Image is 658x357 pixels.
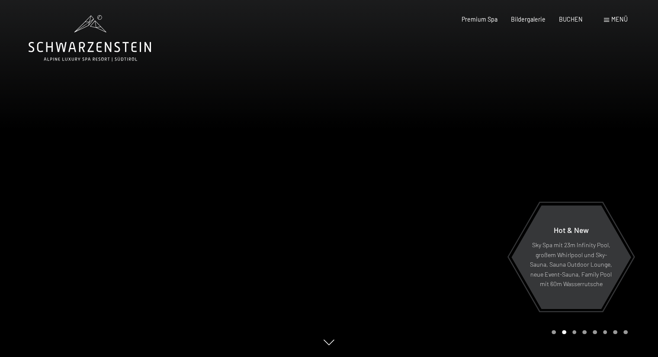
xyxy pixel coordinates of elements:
[593,330,597,335] div: Carousel Page 5
[572,330,577,335] div: Carousel Page 3
[511,16,546,23] a: Bildergalerie
[623,330,628,335] div: Carousel Page 8
[549,330,627,335] div: Carousel Pagination
[462,16,498,23] a: Premium Spa
[613,330,617,335] div: Carousel Page 7
[611,16,628,23] span: Menü
[530,240,612,289] p: Sky Spa mit 23m Infinity Pool, großem Whirlpool und Sky-Sauna, Sauna Outdoor Lounge, neue Event-S...
[559,16,583,23] a: BUCHEN
[510,205,631,309] a: Hot & New Sky Spa mit 23m Infinity Pool, großem Whirlpool und Sky-Sauna, Sauna Outdoor Lounge, ne...
[562,330,566,335] div: Carousel Page 2 (Current Slide)
[603,330,607,335] div: Carousel Page 6
[553,225,588,235] span: Hot & New
[582,330,587,335] div: Carousel Page 4
[552,330,556,335] div: Carousel Page 1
